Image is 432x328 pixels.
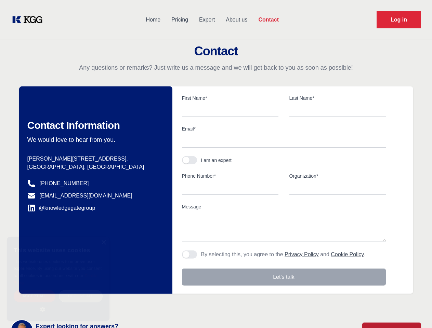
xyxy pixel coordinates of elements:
a: About us [220,11,253,29]
a: Cookie Policy [331,251,364,257]
div: Cookie settings [8,322,42,325]
label: First Name* [182,95,278,101]
button: Let's talk [182,269,386,286]
a: Expert [194,11,220,29]
a: [PHONE_NUMBER] [40,179,89,188]
label: Phone Number* [182,173,278,179]
a: [EMAIL_ADDRESS][DOMAIN_NAME] [40,192,132,200]
h2: Contact Information [27,119,161,132]
span: This website uses cookies to improve user experience. By using our website you consent to all coo... [14,259,102,278]
div: Accept all [14,290,55,302]
p: Any questions or remarks? Just write us a message and we will get back to you as soon as possible! [8,64,424,72]
a: Cookie Policy [14,274,97,285]
div: Close [101,240,106,245]
a: Request Demo [377,11,421,28]
p: By selecting this, you agree to the and . [201,250,366,259]
label: Organization* [289,173,386,179]
a: Privacy Policy [285,251,319,257]
p: [PERSON_NAME][STREET_ADDRESS], [27,155,161,163]
a: Home [140,11,166,29]
iframe: Chat Widget [398,295,432,328]
div: I am an expert [201,157,232,164]
a: Contact [253,11,284,29]
a: KOL Knowledge Platform: Talk to Key External Experts (KEE) [11,14,48,25]
a: @knowledgegategroup [27,204,95,212]
div: This website uses cookies [14,242,103,258]
label: Email* [182,125,386,132]
label: Message [182,203,386,210]
p: [GEOGRAPHIC_DATA], [GEOGRAPHIC_DATA] [27,163,161,171]
label: Last Name* [289,95,386,101]
h2: Contact [8,44,424,58]
p: We would love to hear from you. [27,136,161,144]
a: Pricing [166,11,194,29]
div: Decline all [59,290,103,302]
